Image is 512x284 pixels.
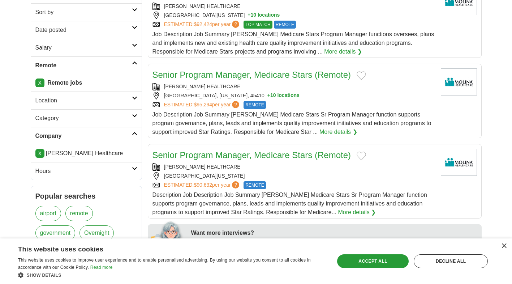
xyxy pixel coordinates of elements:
h2: Date posted [35,26,132,34]
a: Senior Program Manager, Medicare Stars (Remote) [152,70,351,80]
h2: Remote [35,61,132,70]
div: This website uses cookies [18,243,307,254]
a: More details ❯ [324,47,362,56]
strong: Remote jobs [47,80,82,86]
span: + [248,12,250,19]
a: More details ❯ [338,208,376,217]
img: apply-iq-scientist.png [151,220,186,249]
span: ? [232,101,239,108]
span: TOP MATCH [244,21,272,29]
div: [GEOGRAPHIC_DATA][US_STATE] [152,12,435,19]
a: ESTIMATED:$92,424per year? [164,21,241,29]
span: $92,424 [194,21,212,27]
div: [GEOGRAPHIC_DATA], [US_STATE], 45410 [152,92,435,99]
div: Let us automatically apply to jobs for you. [191,237,477,245]
div: Decline all [414,254,488,268]
a: X [35,79,44,87]
div: Want more interviews? [191,229,477,237]
button: +10 locations [248,12,280,19]
a: Category [31,109,142,127]
span: REMOTE [244,101,266,109]
span: Job Description Job Summary [PERSON_NAME] Medicare Stars Sr Program Manager function supports pro... [152,111,431,135]
div: Accept all [337,254,409,268]
a: X [35,149,44,158]
button: Add to favorite jobs [357,152,366,160]
a: Date posted [31,21,142,39]
a: Try ApplyIQ now ❯ [285,238,331,244]
span: This website uses cookies to improve user experience and to enable personalised advertising. By u... [18,258,311,270]
span: + [267,92,270,99]
h2: Sort by [35,8,132,17]
h2: Company [35,132,132,140]
li: [PERSON_NAME] Healthcare [35,149,137,158]
span: $90,632 [194,182,212,188]
a: airport [35,206,61,221]
span: ? [232,21,239,28]
h2: Category [35,114,132,123]
a: Remote [31,56,142,74]
div: Show details [18,271,325,279]
a: Senior Program Manager, Medicare Stars (Remote) [152,150,351,160]
a: [PERSON_NAME] HEALTHCARE [164,164,241,170]
span: $95,294 [194,102,212,107]
h2: Hours [35,167,132,175]
a: Overnight [79,225,114,241]
span: Description Job Description Job Summary [PERSON_NAME] Medicare Stars Sr Program Manager function ... [152,192,427,215]
a: Salary [31,39,142,56]
h2: Location [35,96,132,105]
div: Close [501,243,507,249]
a: Read more, opens a new window [90,265,113,270]
div: [GEOGRAPHIC_DATA][US_STATE] [152,172,435,180]
span: REMOTE [274,21,296,29]
a: Company [31,127,142,145]
a: ESTIMATED:$95,294per year? [164,101,241,109]
a: More details ❯ [319,128,357,136]
button: +10 locations [267,92,300,99]
button: Add to favorite jobs [357,71,366,80]
span: Job Description Job Summary [PERSON_NAME] Medicare Stars Program Manager functions oversees, plan... [152,31,434,55]
a: [PERSON_NAME] HEALTHCARE [164,84,241,89]
a: [PERSON_NAME] HEALTHCARE [164,3,241,9]
a: Hours [31,162,142,180]
a: government [35,225,76,241]
a: remote [65,206,93,221]
span: REMOTE [244,181,266,189]
h2: Salary [35,43,132,52]
h2: Popular searches [35,191,137,202]
img: Molina Healthcare logo [441,149,477,176]
span: Show details [27,273,61,278]
span: ? [232,181,239,188]
a: ESTIMATED:$90,632per year? [164,181,241,189]
a: Location [31,92,142,109]
a: Sort by [31,3,142,21]
img: Molina Healthcare logo [441,68,477,96]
